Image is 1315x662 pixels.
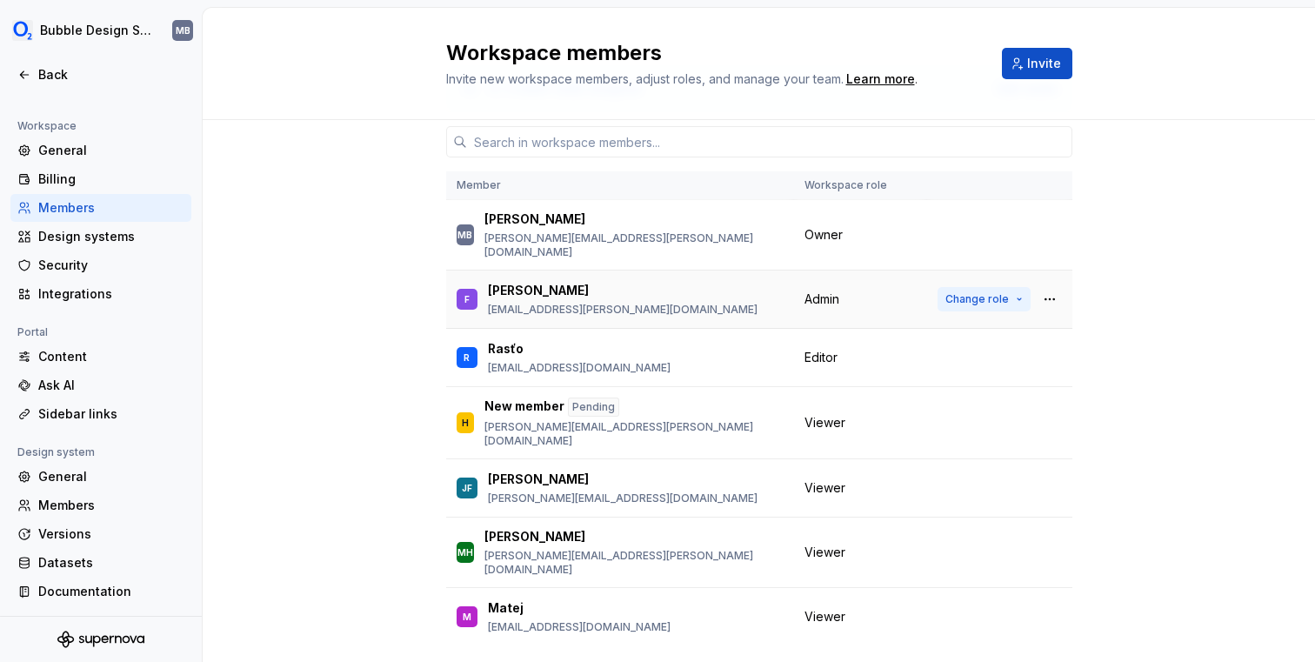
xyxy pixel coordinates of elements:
div: Content [38,348,184,365]
span: Change role [945,292,1009,306]
img: 1a847f6c-1245-4c66-adf2-ab3a177fc91e.png [12,20,33,41]
div: Design system [10,442,102,463]
div: Design systems [38,228,184,245]
p: [EMAIL_ADDRESS][PERSON_NAME][DOMAIN_NAME] [488,303,758,317]
p: Rasťo [488,340,524,358]
span: Owner [804,226,843,244]
div: Members [38,497,184,514]
div: F [464,291,470,308]
p: New member [484,398,564,417]
th: Member [446,171,794,200]
p: [PERSON_NAME] [484,211,585,228]
th: Workspace role [794,171,927,200]
div: Portal [10,322,55,343]
span: Editor [804,349,838,366]
a: Security [10,251,191,279]
div: Billing [38,171,184,188]
div: Bubble Design System [40,22,151,39]
p: [PERSON_NAME][EMAIL_ADDRESS][PERSON_NAME][DOMAIN_NAME] [484,420,784,448]
a: Back [10,61,191,89]
span: Invite [1027,55,1061,72]
div: Members [38,199,184,217]
span: Viewer [804,414,845,431]
p: [PERSON_NAME][EMAIL_ADDRESS][DOMAIN_NAME] [488,491,758,505]
p: [PERSON_NAME] [484,528,585,545]
div: Workspace [10,116,83,137]
button: Change role [938,287,1031,311]
div: Ask AI [38,377,184,394]
p: Matej [488,599,524,617]
a: Documentation [10,578,191,605]
a: General [10,137,191,164]
div: General [38,142,184,159]
span: Invite new workspace members, adjust roles, and manage your team. [446,71,844,86]
span: . [844,73,918,86]
div: Versions [38,525,184,543]
div: M [463,608,471,625]
button: Invite [1002,48,1072,79]
span: Admin [804,291,839,308]
a: Versions [10,520,191,548]
div: MB [457,226,472,244]
div: R [464,349,470,366]
div: Pending [568,398,619,417]
a: General [10,463,191,491]
p: [PERSON_NAME] [488,471,589,488]
p: [PERSON_NAME] [488,282,589,299]
input: Search in workspace members... [467,126,1072,157]
div: Documentation [38,583,184,600]
div: Datasets [38,554,184,572]
p: [PERSON_NAME][EMAIL_ADDRESS][PERSON_NAME][DOMAIN_NAME] [484,231,784,259]
div: Sidebar links [38,405,184,423]
a: Sidebar links [10,400,191,428]
a: Members [10,491,191,519]
div: H [462,414,469,431]
p: [EMAIL_ADDRESS][DOMAIN_NAME] [488,361,671,375]
span: Viewer [804,479,845,497]
a: Members [10,194,191,222]
div: General [38,468,184,485]
p: [PERSON_NAME][EMAIL_ADDRESS][PERSON_NAME][DOMAIN_NAME] [484,549,784,577]
div: Back [38,66,184,84]
div: MH [457,544,473,561]
a: Design systems [10,223,191,251]
span: Viewer [804,608,845,625]
div: Integrations [38,285,184,303]
div: JF [462,479,472,497]
a: Learn more [846,70,915,88]
a: Integrations [10,280,191,308]
span: Viewer [804,544,845,561]
button: Bubble Design SystemMB [3,11,198,50]
svg: Supernova Logo [57,631,144,648]
div: Security [38,257,184,274]
a: Ask AI [10,371,191,399]
a: Billing [10,165,191,193]
a: Datasets [10,549,191,577]
h2: Workspace members [446,39,981,67]
a: Content [10,343,191,371]
div: MB [176,23,190,37]
p: [EMAIL_ADDRESS][DOMAIN_NAME] [488,620,671,634]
